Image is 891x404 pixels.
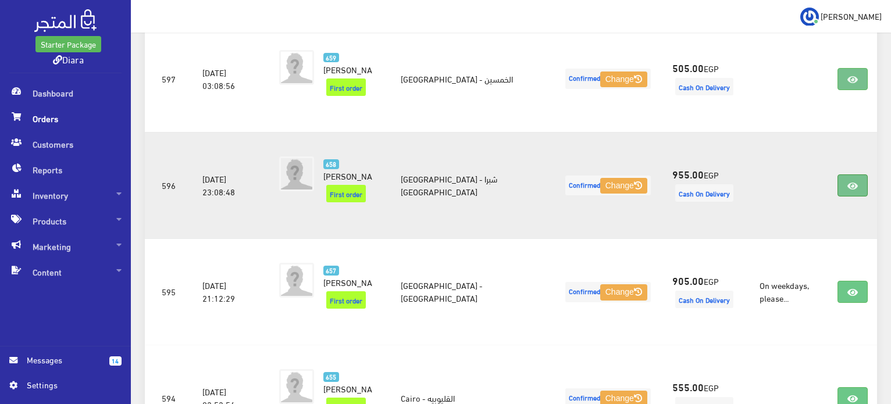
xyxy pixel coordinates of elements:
[279,263,314,298] img: avatar.png
[565,282,651,302] span: Confirmed
[323,50,373,76] a: 659 [PERSON_NAME]
[323,61,386,77] span: [PERSON_NAME]
[323,380,386,396] span: [PERSON_NAME]
[9,234,122,259] span: Marketing
[800,8,819,26] img: ...
[663,132,750,238] td: EGP
[323,372,339,382] span: 655
[663,239,750,345] td: EGP
[600,71,647,88] button: Change
[672,60,704,75] strong: 505.00
[323,159,339,169] span: 658
[9,80,122,106] span: Dashboard
[750,239,828,345] td: On weekdays, please...
[323,266,339,276] span: 657
[672,273,704,288] strong: 905.00
[323,274,386,290] span: [PERSON_NAME]
[34,9,97,32] img: .
[600,284,647,301] button: Change
[193,132,261,238] td: [DATE] 23:08:48
[323,369,373,395] a: 655 [PERSON_NAME]
[391,26,553,133] td: [GEOGRAPHIC_DATA] - الخمسين
[323,167,386,184] span: [PERSON_NAME]
[279,369,314,404] img: avatar.png
[672,379,704,394] strong: 555.00
[600,178,647,194] button: Change
[279,156,314,191] img: avatar.png
[193,26,261,133] td: [DATE] 03:08:56
[145,132,193,238] td: 596
[326,78,366,96] span: First order
[9,131,122,157] span: Customers
[565,69,651,89] span: Confirmed
[9,378,122,397] a: Settings
[53,51,84,67] a: Diara
[279,50,314,85] img: avatar.png
[9,106,122,131] span: Orders
[672,166,704,181] strong: 955.00
[27,378,112,391] span: Settings
[9,208,122,234] span: Products
[675,184,733,202] span: Cash On Delivery
[800,7,882,26] a: ... [PERSON_NAME]
[323,53,339,63] span: 659
[675,78,733,95] span: Cash On Delivery
[323,263,373,288] a: 657 [PERSON_NAME]
[833,324,877,369] iframe: Drift Widget Chat Controller
[27,353,100,366] span: Messages
[109,356,122,366] span: 14
[675,291,733,308] span: Cash On Delivery
[565,176,651,196] span: Confirmed
[663,26,750,133] td: EGP
[145,26,193,133] td: 597
[9,353,122,378] a: 14 Messages
[193,239,261,345] td: [DATE] 21:12:29
[9,183,122,208] span: Inventory
[821,9,882,23] span: [PERSON_NAME]
[145,239,193,345] td: 595
[9,259,122,285] span: Content
[35,36,101,52] a: Starter Package
[326,291,366,309] span: First order
[9,157,122,183] span: Reports
[391,132,553,238] td: [GEOGRAPHIC_DATA] - شبرا [GEOGRAPHIC_DATA]
[323,156,373,182] a: 658 [PERSON_NAME]
[326,185,366,202] span: First order
[391,239,553,345] td: [GEOGRAPHIC_DATA] - [GEOGRAPHIC_DATA]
